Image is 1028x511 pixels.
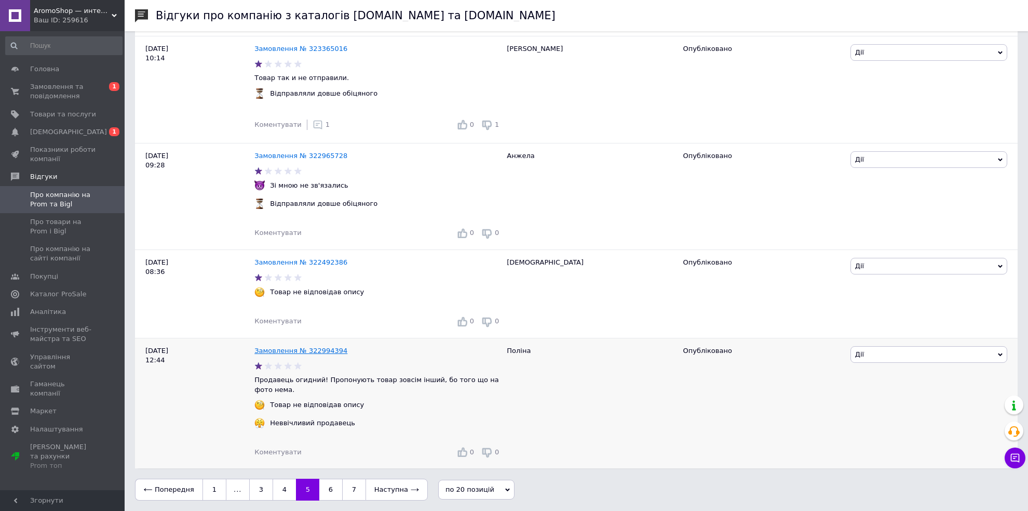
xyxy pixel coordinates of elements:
span: Дії [855,48,864,56]
span: ... [226,479,249,501]
span: Товари та послуги [30,110,96,119]
span: Управління сайтом [30,352,96,371]
div: Відправляли довше обіцяного [267,89,380,98]
span: Дії [855,350,864,358]
span: Про товари на Prom і Bigl [30,217,96,236]
span: Аналітика [30,307,66,317]
a: 7 [342,479,366,501]
span: Коментувати [254,317,301,325]
span: Показники роботи компанії [30,145,96,164]
img: :face_with_monocle: [254,287,265,297]
a: 4 [273,479,296,501]
div: Коментувати [254,120,301,129]
div: Опубліковано [683,151,843,161]
div: [DATE] 09:28 [135,143,254,250]
span: Гаманець компанії [30,379,96,398]
div: Анжела [502,143,678,250]
div: Товар не відповідав опису [267,287,367,297]
span: Замовлення та повідомлення [30,82,96,101]
span: Про компанію на сайті компанії [30,244,96,263]
span: Налаштування [30,425,83,434]
span: 0 [470,229,474,237]
span: по 20 позицій [445,486,494,493]
div: Prom топ [30,461,96,470]
a: Попередня [135,479,202,501]
span: [DEMOGRAPHIC_DATA] [30,127,107,137]
div: Товар не відповідав опису [267,400,367,410]
p: Продавець огидний! Пропонують товар зовсім інший, бо того що на фото нема. [254,375,502,394]
div: Опубліковано [683,346,843,356]
div: Неввічливий продавець [267,418,358,428]
img: :hourglass_flowing_sand: [254,199,265,209]
span: 1 [109,127,119,136]
span: 0 [495,317,499,325]
span: Коментувати [254,229,301,237]
div: Коментувати [254,317,301,326]
button: Чат з покупцем [1005,448,1025,468]
img: :imp: [254,180,265,191]
span: Маркет [30,407,57,416]
div: [DATE] 12:44 [135,338,254,468]
span: Каталог ProSale [30,290,86,299]
a: 1 [202,479,226,501]
img: :triumph: [254,418,265,428]
a: 3 [249,479,273,501]
div: Зі мною не зв'язались [267,181,350,190]
div: Коментувати [254,448,301,457]
span: 0 [495,229,499,237]
p: Товар так и не отправили. [254,73,502,83]
h1: Відгуки про компанію з каталогів [DOMAIN_NAME] та [DOMAIN_NAME] [156,9,556,22]
span: 0 [470,121,474,128]
img: :hourglass_flowing_sand: [254,88,265,99]
a: 5 [296,479,319,501]
span: 0 [470,317,474,325]
span: Дії [855,262,864,270]
div: [DATE] 08:36 [135,250,254,338]
div: [PERSON_NAME] [502,36,678,143]
span: Відгуки [30,172,57,181]
a: Наступна [366,479,428,501]
span: Головна [30,64,59,74]
div: Відправляли довше обіцяного [267,199,380,208]
span: Покупці [30,272,58,281]
div: Поліна [502,338,678,468]
div: 1 [313,120,330,130]
a: Замовлення № 322994394 [254,347,347,355]
div: [DEMOGRAPHIC_DATA] [502,250,678,338]
span: [PERSON_NAME] та рахунки [30,442,96,471]
div: Опубліковано [683,258,843,267]
span: 1 [326,121,330,128]
div: [DATE] 10:14 [135,36,254,143]
a: 6 [319,479,342,501]
a: Замовлення № 322965728 [254,152,347,160]
span: Інструменти веб-майстра та SEO [30,325,96,344]
span: 1 [495,121,499,128]
span: 0 [470,448,474,456]
div: Ваш ID: 259616 [34,16,125,25]
span: 1 [109,82,119,91]
img: :face_with_monocle: [254,400,265,410]
span: Коментувати [254,121,301,128]
span: Про компанію на Prom та Bigl [30,190,96,209]
div: Коментувати [254,228,301,238]
a: Замовлення № 322492386 [254,258,347,266]
span: Дії [855,155,864,163]
div: Опубліковано [683,44,843,54]
input: Пошук [5,36,123,55]
span: Коментувати [254,448,301,456]
a: Замовлення № 323365016 [254,45,347,53]
span: AromoShop — интернет-магазин парфюмерии и косметики [34,6,112,16]
span: 0 [495,448,499,456]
